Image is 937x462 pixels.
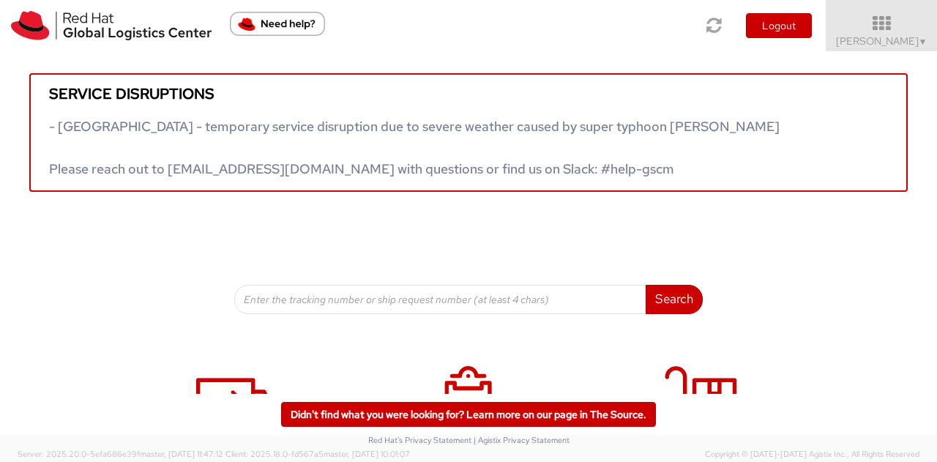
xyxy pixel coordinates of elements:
button: Logout [746,13,812,38]
a: | Agistix Privacy Statement [474,435,570,445]
button: Need help? [230,12,325,36]
span: - [GEOGRAPHIC_DATA] - temporary service disruption due to severe weather caused by super typhoon ... [49,118,780,177]
span: Client: 2025.18.0-fd567a5 [225,449,410,459]
a: Service disruptions - [GEOGRAPHIC_DATA] - temporary service disruption due to severe weather caus... [29,73,908,192]
span: [PERSON_NAME] [836,34,927,48]
span: Server: 2025.20.0-5efa686e39f [18,449,223,459]
span: master, [DATE] 11:47:12 [140,449,223,459]
span: master, [DATE] 10:01:07 [324,449,410,459]
h5: Service disruptions [49,86,888,102]
img: rh-logistics-00dfa346123c4ec078e1.svg [11,11,212,40]
a: Didn't find what you were looking for? Learn more on our page in The Source. [281,402,656,427]
span: Copyright © [DATE]-[DATE] Agistix Inc., All Rights Reserved [705,449,919,461]
span: ▼ [919,36,927,48]
a: Red Hat's Privacy Statement [368,435,471,445]
input: Enter the tracking number or ship request number (at least 4 chars) [234,285,646,314]
button: Search [646,285,703,314]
